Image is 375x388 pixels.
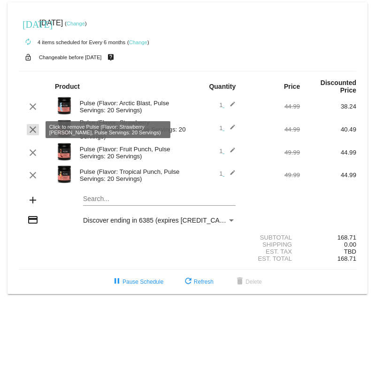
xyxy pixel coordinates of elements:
[55,83,80,90] strong: Product
[105,51,116,63] mat-icon: live_help
[67,21,85,26] a: Change
[27,214,38,225] mat-icon: credit_card
[75,146,188,160] div: Pulse (Flavor: Fruit Punch, Pulse Servings: 20 Servings)
[284,83,300,90] strong: Price
[219,124,236,132] span: 1
[75,168,188,182] div: Pulse (Flavor: Tropical Punch, Pulse Servings: 20 Servings)
[65,21,87,26] small: ( )
[244,126,300,133] div: 44.99
[244,171,300,178] div: 49.99
[224,124,236,135] mat-icon: edit
[75,119,188,140] div: Pulse (Flavor: Strawberry [PERSON_NAME], Pulse Servings: 20 Servings)
[23,18,34,29] mat-icon: [DATE]
[344,248,356,255] span: TBD
[55,165,74,184] img: Image-1-Carousel-Pulse-20S-Tropical-Punch-Transp.png
[300,126,356,133] div: 40.49
[175,273,221,290] button: Refresh
[224,147,236,158] mat-icon: edit
[244,241,300,248] div: Shipping
[27,170,38,181] mat-icon: clear
[55,96,74,115] img: Pulse20S-Arctic-Blast-transp.png
[23,37,34,48] mat-icon: autorenew
[111,279,163,285] span: Pause Schedule
[23,51,34,63] mat-icon: lock_open
[83,217,253,224] span: Discover ending in 6385 (expires [CREDIT_CARD_DATA])
[27,194,38,206] mat-icon: add
[219,147,236,155] span: 1
[83,217,236,224] mat-select: Payment Method
[111,276,122,287] mat-icon: pause
[321,79,356,94] strong: Discounted Price
[55,119,74,138] img: Image-1-Carousel-Pulse-20S-Strw-Margarita-Transp.png
[27,147,38,158] mat-icon: clear
[300,149,356,156] div: 44.99
[234,276,245,287] mat-icon: delete
[55,142,74,161] img: Image-1-Carousel-Pulse-20S-Fruit-Punch-Transp.png
[219,170,236,177] span: 1
[27,124,38,135] mat-icon: clear
[244,149,300,156] div: 49.99
[244,255,300,262] div: Est. Total
[183,279,214,285] span: Refresh
[83,195,236,203] input: Search...
[75,100,188,114] div: Pulse (Flavor: Arctic Blast, Pulse Servings: 20 Servings)
[224,170,236,181] mat-icon: edit
[244,234,300,241] div: Subtotal
[244,248,300,255] div: Est. Tax
[300,171,356,178] div: 44.99
[27,101,38,112] mat-icon: clear
[183,276,194,287] mat-icon: refresh
[129,39,147,45] a: Change
[300,234,356,241] div: 168.71
[344,241,356,248] span: 0.00
[244,103,300,110] div: 44.99
[224,101,236,112] mat-icon: edit
[209,83,236,90] strong: Quantity
[227,273,269,290] button: Delete
[300,103,356,110] div: 38.24
[39,54,102,60] small: Changeable before [DATE]
[234,279,262,285] span: Delete
[19,39,125,45] small: 4 items scheduled for Every 6 months
[127,39,149,45] small: ( )
[104,273,171,290] button: Pause Schedule
[337,255,356,262] span: 168.71
[219,101,236,109] span: 1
